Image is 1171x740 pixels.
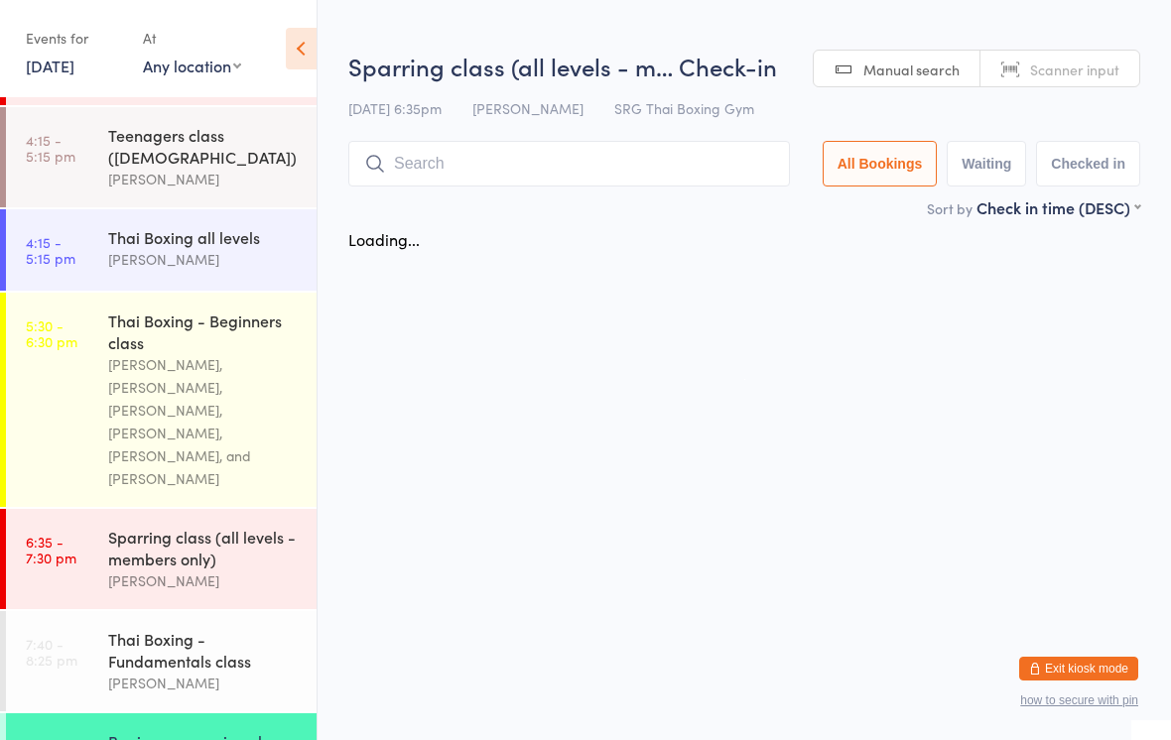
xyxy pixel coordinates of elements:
a: 5:30 -6:30 pmThai Boxing - Beginners class[PERSON_NAME], [PERSON_NAME], [PERSON_NAME], [PERSON_NA... [6,293,317,507]
div: Any location [143,55,241,76]
time: 4:15 - 5:15 pm [26,132,75,164]
button: All Bookings [823,141,938,186]
div: Loading... [348,228,420,250]
div: At [143,22,241,55]
a: 4:15 -5:15 pmTeenagers class ([DEMOGRAPHIC_DATA])[PERSON_NAME] [6,107,317,207]
button: how to secure with pin [1020,693,1138,707]
input: Search [348,141,790,186]
div: Events for [26,22,123,55]
label: Sort by [927,198,973,218]
span: [DATE] 6:35pm [348,98,442,118]
div: Sparring class (all levels - members only) [108,526,300,569]
div: [PERSON_NAME] [108,569,300,592]
div: [PERSON_NAME], [PERSON_NAME], [PERSON_NAME], [PERSON_NAME], [PERSON_NAME], and [PERSON_NAME] [108,353,300,490]
time: 6:35 - 7:30 pm [26,534,76,565]
a: 7:40 -8:25 pmThai Boxing - Fundamentals class[PERSON_NAME] [6,611,317,711]
div: Teenagers class ([DEMOGRAPHIC_DATA]) [108,124,300,168]
span: [PERSON_NAME] [472,98,584,118]
span: SRG Thai Boxing Gym [614,98,754,118]
time: 4:15 - 5:15 pm [26,234,75,266]
div: Thai Boxing - Beginners class [108,309,300,353]
div: Check in time (DESC) [976,196,1140,218]
h2: Sparring class (all levels - m… Check-in [348,50,1140,82]
div: [PERSON_NAME] [108,672,300,694]
div: Thai Boxing all levels [108,226,300,248]
time: 5:30 - 6:30 pm [26,317,77,349]
time: 7:40 - 8:25 pm [26,636,77,668]
a: 6:35 -7:30 pmSparring class (all levels - members only)[PERSON_NAME] [6,509,317,609]
span: Scanner input [1030,60,1119,79]
a: [DATE] [26,55,74,76]
div: Thai Boxing - Fundamentals class [108,628,300,672]
button: Checked in [1036,141,1140,186]
button: Waiting [947,141,1026,186]
div: [PERSON_NAME] [108,168,300,190]
div: [PERSON_NAME] [108,248,300,271]
button: Exit kiosk mode [1019,657,1138,680]
span: Manual search [863,60,960,79]
a: 4:15 -5:15 pmThai Boxing all levels[PERSON_NAME] [6,209,317,291]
